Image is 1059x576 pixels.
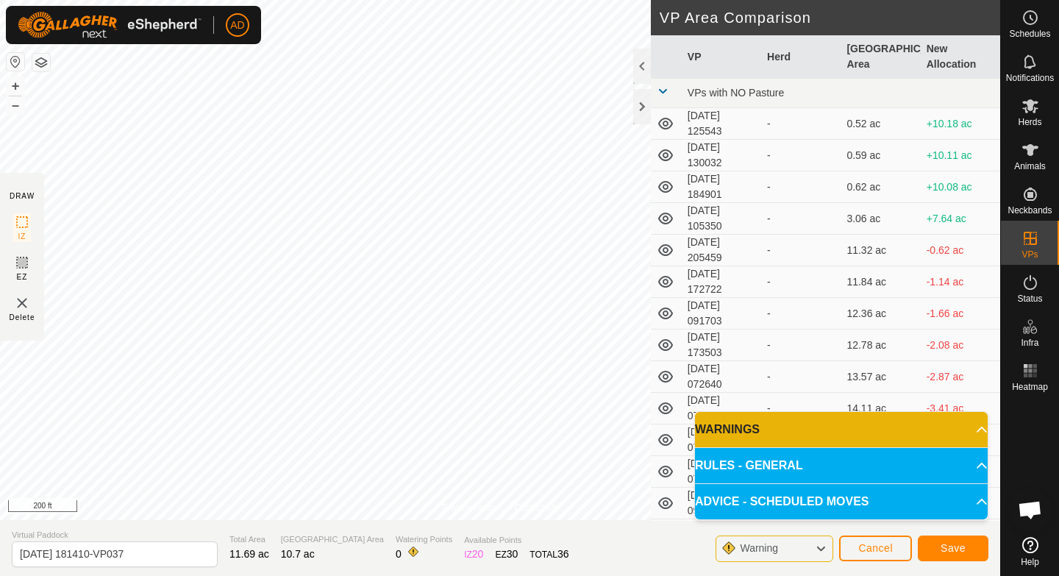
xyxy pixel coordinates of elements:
td: 12.36 ac [841,298,920,330]
span: Neckbands [1008,206,1052,215]
div: - [767,243,835,258]
a: Contact Us [515,501,558,514]
td: 11.32 ac [841,235,920,266]
td: [DATE] 172722 [682,266,761,298]
td: -3.41 ac [921,393,1000,424]
td: 11.84 ac [841,266,920,298]
td: [DATE] 125543 [682,108,761,140]
td: 3.06 ac [841,203,920,235]
span: RULES - GENERAL [695,457,803,474]
button: – [7,96,24,114]
div: - [767,116,835,132]
button: Map Layers [32,54,50,71]
span: AD [230,18,244,33]
th: New Allocation [921,35,1000,79]
td: +10.08 ac [921,171,1000,203]
span: Notifications [1006,74,1054,82]
div: - [767,338,835,353]
td: -1.14 ac [921,266,1000,298]
th: Herd [761,35,841,79]
td: [DATE] 073117 [682,424,761,456]
td: -2.08 ac [921,330,1000,361]
td: 0.59 ac [841,140,920,171]
span: 20 [472,548,484,560]
button: Reset Map [7,53,24,71]
span: Heatmap [1012,383,1048,391]
span: Animals [1014,162,1046,171]
td: 13.57 ac [841,361,920,393]
td: +7.64 ac [921,203,1000,235]
td: [DATE] 091427 [682,488,761,519]
td: [DATE] 173503 [682,330,761,361]
a: Help [1001,531,1059,572]
td: [DATE] 071350 [682,519,761,551]
span: Cancel [858,542,893,554]
th: [GEOGRAPHIC_DATA] Area [841,35,920,79]
span: 10.7 ac [281,548,315,560]
span: VPs with NO Pasture [688,87,785,99]
div: DRAW [10,191,35,202]
td: [DATE] 105350 [682,203,761,235]
span: Delete [10,312,35,323]
p-accordion-header: WARNINGS [695,412,988,447]
button: + [7,77,24,95]
span: Help [1021,558,1039,566]
span: Schedules [1009,29,1050,38]
span: EZ [17,271,28,282]
span: IZ [18,231,26,242]
span: Available Points [464,534,568,547]
span: Virtual Paddock [12,529,218,541]
span: Save [941,542,966,554]
th: VP [682,35,761,79]
span: Status [1017,294,1042,303]
span: Herds [1018,118,1041,127]
span: 36 [557,548,569,560]
td: [DATE] 205459 [682,235,761,266]
div: Open chat [1008,488,1052,532]
div: - [767,179,835,195]
td: +10.11 ac [921,140,1000,171]
td: [DATE] 072714 [682,393,761,424]
span: [GEOGRAPHIC_DATA] Area [281,533,384,546]
td: -1.66 ac [921,298,1000,330]
span: Watering Points [396,533,452,546]
td: [DATE] 072640 [682,361,761,393]
span: VPs [1021,250,1038,259]
td: -0.62 ac [921,235,1000,266]
td: [DATE] 091703 [682,298,761,330]
span: Warning [740,542,778,554]
div: TOTAL [529,547,568,562]
span: 11.69 ac [229,548,269,560]
td: +10.18 ac [921,108,1000,140]
a: Privacy Policy [442,501,497,514]
div: - [767,369,835,385]
button: Save [918,536,988,561]
span: ADVICE - SCHEDULED MOVES [695,493,869,511]
td: [DATE] 073249 [682,456,761,488]
div: EZ [495,547,518,562]
td: 0.52 ac [841,108,920,140]
div: - [767,306,835,321]
img: VP [13,294,31,312]
td: -2.87 ac [921,361,1000,393]
img: Gallagher Logo [18,12,202,38]
h2: VP Area Comparison [660,9,1000,26]
span: WARNINGS [695,421,760,438]
td: 12.78 ac [841,330,920,361]
td: 0.62 ac [841,171,920,203]
td: [DATE] 130032 [682,140,761,171]
span: Total Area [229,533,269,546]
span: 30 [507,548,518,560]
span: 0 [396,548,402,560]
div: IZ [464,547,483,562]
p-accordion-header: RULES - GENERAL [695,448,988,483]
td: [DATE] 184901 [682,171,761,203]
span: Infra [1021,338,1038,347]
div: - [767,211,835,227]
p-accordion-header: ADVICE - SCHEDULED MOVES [695,484,988,519]
div: - [767,148,835,163]
div: - [767,401,835,416]
button: Cancel [839,536,912,561]
td: 14.11 ac [841,393,920,424]
div: - [767,274,835,290]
